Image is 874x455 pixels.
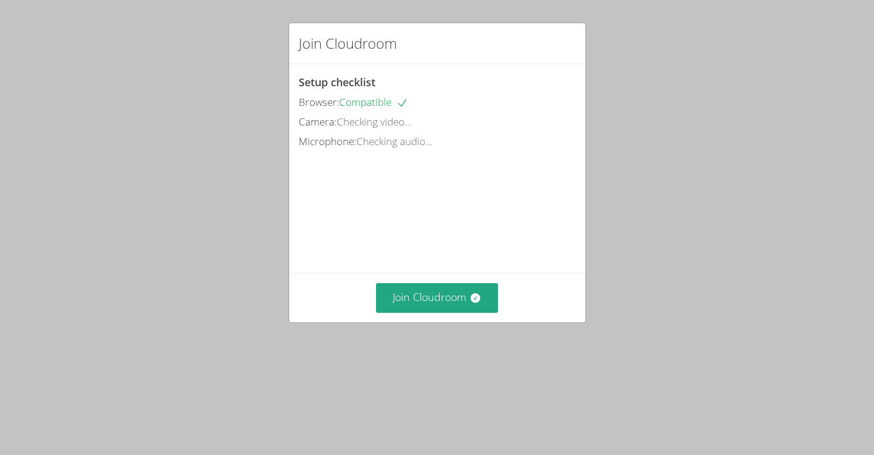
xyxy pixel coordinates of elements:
span: Microphone: [299,134,356,148]
span: Setup checklist [299,75,375,89]
span: Checking audio... [356,134,433,148]
span: Browser: [299,95,339,109]
span: Compatible [339,95,408,109]
button: Join Cloudroom [376,283,498,312]
h2: Join Cloudroom [299,33,397,54]
span: Checking video... [337,115,412,128]
span: Camera: [299,115,337,128]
